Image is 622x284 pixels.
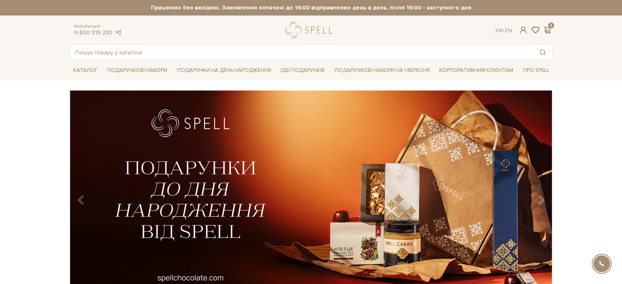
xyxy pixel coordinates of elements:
[74,29,112,36] a: 0 800 319 233
[505,27,512,34] a: En
[436,63,516,77] a: Корпоративним клієнтам
[277,64,328,77] a: Ідеї подарунків
[70,4,552,11] strong: Працюємо без вихідних. Замовлення оплачені до 16:00 відправляємо день в день, після 16:00 - насту...
[495,27,512,34] div: Ук
[104,64,171,77] a: Подарункові набори
[502,27,503,34] span: |
[70,64,101,77] a: Каталог
[70,45,533,60] input: Пошук товару у каталозі
[520,64,552,77] a: Про Spell
[331,63,433,77] a: Подарункові набори на 1 Вересня
[174,64,274,77] a: Подарунки на День народження
[114,29,122,36] a: telegram
[74,24,122,29] span: Консультація:
[533,45,552,60] button: Пошук товару у каталозі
